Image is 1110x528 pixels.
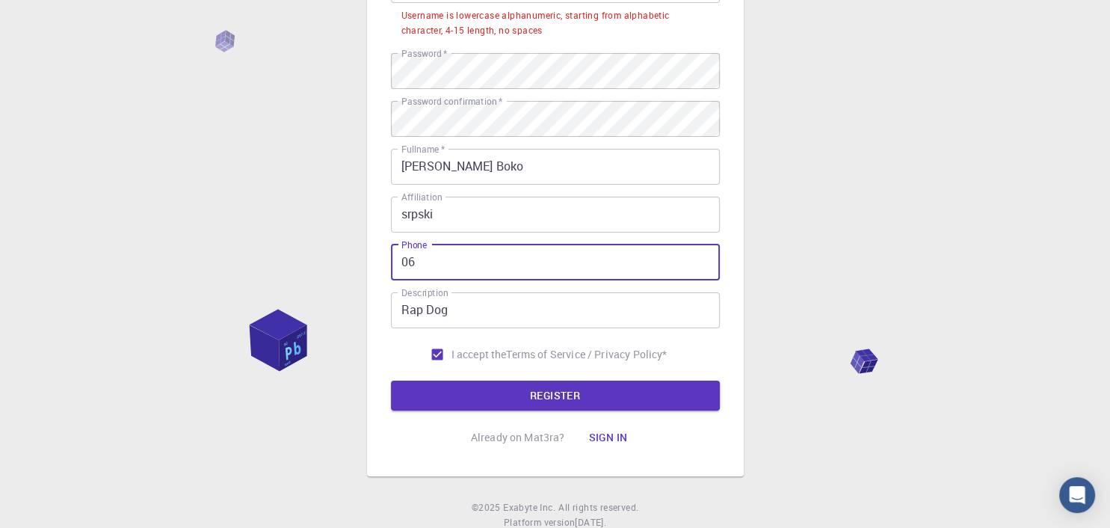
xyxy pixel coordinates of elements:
[401,47,447,60] label: Password
[472,500,503,515] span: © 2025
[506,347,667,362] p: Terms of Service / Privacy Policy *
[1059,477,1095,513] div: Open Intercom Messenger
[471,430,565,445] p: Already on Mat3ra?
[503,501,555,513] span: Exabyte Inc.
[401,143,445,156] label: Fullname
[503,500,555,515] a: Exabyte Inc.
[576,423,639,452] button: Sign in
[401,8,709,38] div: Username is lowercase alphanumeric, starting from alphabetic character, 4-15 length, no spaces
[575,516,606,528] span: [DATE] .
[558,500,638,515] span: All rights reserved.
[391,381,720,411] button: REGISTER
[506,347,667,362] a: Terms of Service / Privacy Policy*
[401,95,502,108] label: Password confirmation
[401,239,427,251] label: Phone
[451,347,507,362] span: I accept the
[401,286,448,299] label: Description
[401,191,442,203] label: Affiliation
